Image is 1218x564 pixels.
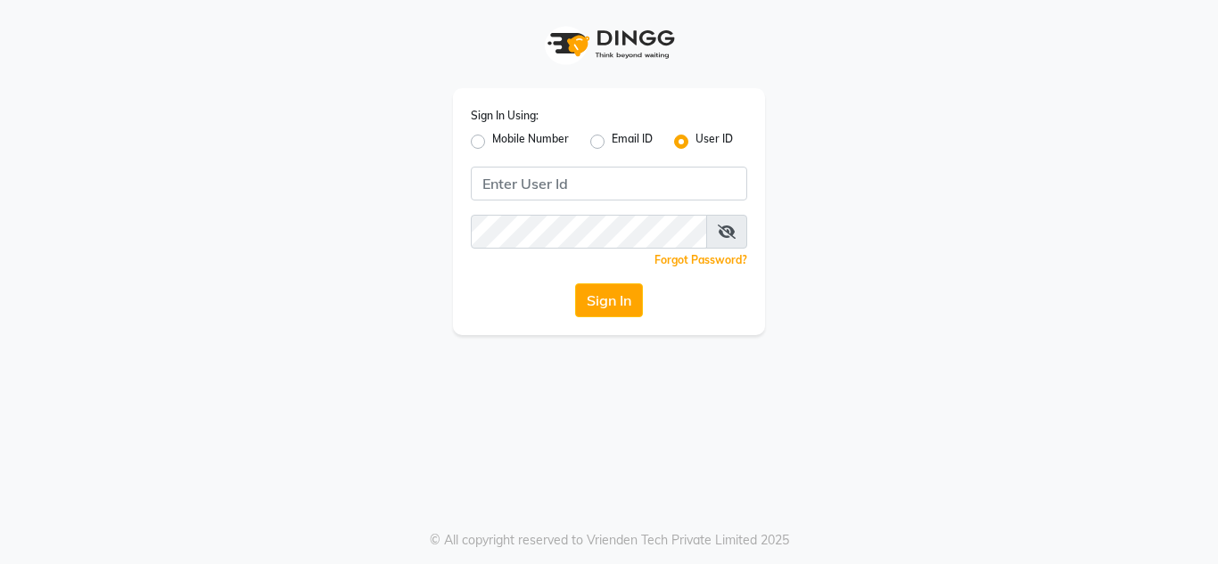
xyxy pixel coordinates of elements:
a: Forgot Password? [654,253,747,266]
img: logo1.svg [538,18,680,70]
label: User ID [695,131,733,152]
label: Sign In Using: [471,108,539,124]
button: Sign In [575,283,643,317]
label: Mobile Number [492,131,569,152]
label: Email ID [612,131,653,152]
input: Username [471,167,747,200]
input: Username [471,215,707,249]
